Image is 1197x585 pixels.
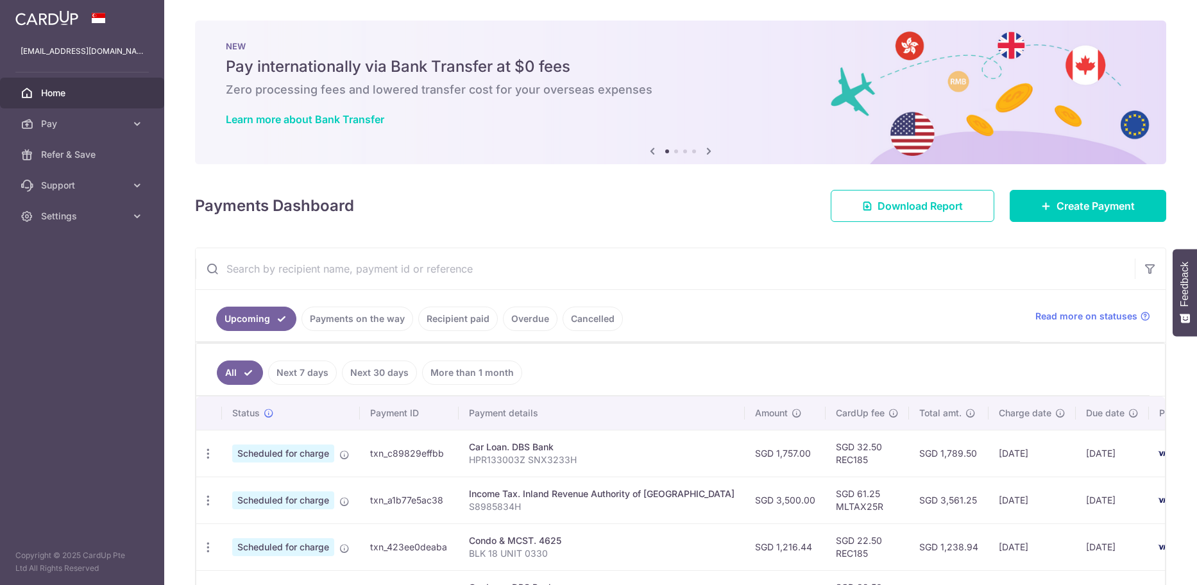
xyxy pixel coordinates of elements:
[1035,310,1150,323] a: Read more on statuses
[909,477,989,523] td: SGD 3,561.25
[232,491,334,509] span: Scheduled for charge
[232,445,334,462] span: Scheduled for charge
[469,500,734,513] p: S8985834H
[459,396,745,430] th: Payment details
[919,407,962,420] span: Total amt.
[1076,523,1149,570] td: [DATE]
[469,534,734,547] div: Condo & MCST. 4625
[195,21,1166,164] img: Bank transfer banner
[216,307,296,331] a: Upcoming
[360,523,459,570] td: txn_423ee0deaba
[826,523,909,570] td: SGD 22.50 REC185
[1153,446,1178,461] img: Bank Card
[226,41,1135,51] p: NEW
[909,430,989,477] td: SGD 1,789.50
[41,87,126,99] span: Home
[21,45,144,58] p: [EMAIL_ADDRESS][DOMAIN_NAME]
[1076,477,1149,523] td: [DATE]
[217,360,263,385] a: All
[301,307,413,331] a: Payments on the way
[503,307,557,331] a: Overdue
[826,477,909,523] td: SGD 61.25 MLTAX25R
[469,441,734,454] div: Car Loan. DBS Bank
[232,538,334,556] span: Scheduled for charge
[745,430,826,477] td: SGD 1,757.00
[226,82,1135,97] h6: Zero processing fees and lowered transfer cost for your overseas expenses
[226,113,384,126] a: Learn more about Bank Transfer
[41,210,126,223] span: Settings
[422,360,522,385] a: More than 1 month
[989,477,1076,523] td: [DATE]
[755,407,788,420] span: Amount
[909,523,989,570] td: SGD 1,238.94
[831,190,994,222] a: Download Report
[1153,539,1178,555] img: Bank Card
[342,360,417,385] a: Next 30 days
[360,477,459,523] td: txn_a1b77e5ac38
[41,148,126,161] span: Refer & Save
[1035,310,1137,323] span: Read more on statuses
[878,198,963,214] span: Download Report
[1153,493,1178,508] img: Bank Card
[563,307,623,331] a: Cancelled
[1057,198,1135,214] span: Create Payment
[469,454,734,466] p: HPR133003Z SNX3233H
[826,430,909,477] td: SGD 32.50 REC185
[196,248,1135,289] input: Search by recipient name, payment id or reference
[469,487,734,500] div: Income Tax. Inland Revenue Authority of [GEOGRAPHIC_DATA]
[360,396,459,430] th: Payment ID
[1173,249,1197,336] button: Feedback - Show survey
[195,194,354,217] h4: Payments Dashboard
[989,430,1076,477] td: [DATE]
[418,307,498,331] a: Recipient paid
[360,430,459,477] td: txn_c89829effbb
[836,407,885,420] span: CardUp fee
[745,523,826,570] td: SGD 1,216.44
[1010,190,1166,222] a: Create Payment
[226,56,1135,77] h5: Pay internationally via Bank Transfer at $0 fees
[1115,547,1184,579] iframe: Opens a widget where you can find more information
[15,10,78,26] img: CardUp
[41,117,126,130] span: Pay
[469,547,734,560] p: BLK 18 UNIT 0330
[268,360,337,385] a: Next 7 days
[1076,430,1149,477] td: [DATE]
[232,407,260,420] span: Status
[989,523,1076,570] td: [DATE]
[41,179,126,192] span: Support
[1086,407,1125,420] span: Due date
[1179,262,1191,307] span: Feedback
[745,477,826,523] td: SGD 3,500.00
[999,407,1051,420] span: Charge date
